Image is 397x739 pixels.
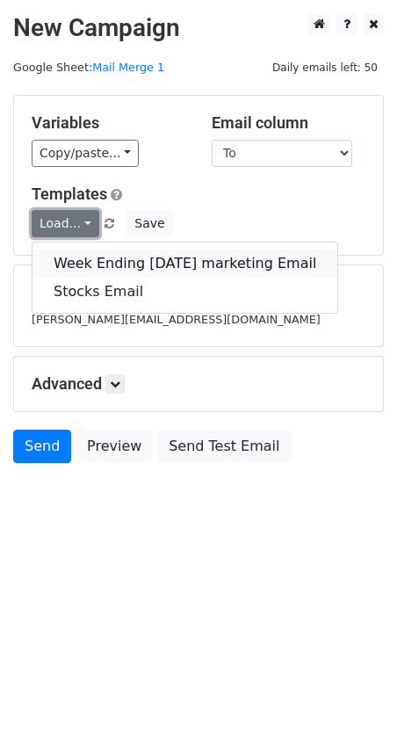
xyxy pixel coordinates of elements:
a: Preview [76,430,153,463]
small: Google Sheet: [13,61,164,74]
a: Templates [32,185,107,203]
a: Daily emails left: 50 [266,61,384,74]
h5: Variables [32,113,185,133]
h2: New Campaign [13,13,384,43]
iframe: Chat Widget [309,655,397,739]
a: Week Ending [DATE] marketing Email [32,250,337,278]
a: Mail Merge 1 [92,61,164,74]
a: Send Test Email [157,430,291,463]
a: Stocks Email [32,278,337,306]
small: [PERSON_NAME][EMAIL_ADDRESS][DOMAIN_NAME] [32,313,321,326]
h5: Email column [212,113,365,133]
a: Copy/paste... [32,140,139,167]
a: Load... [32,210,99,237]
h5: Advanced [32,374,365,394]
button: Save [126,210,172,237]
span: Daily emails left: 50 [266,58,384,77]
a: Send [13,430,71,463]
